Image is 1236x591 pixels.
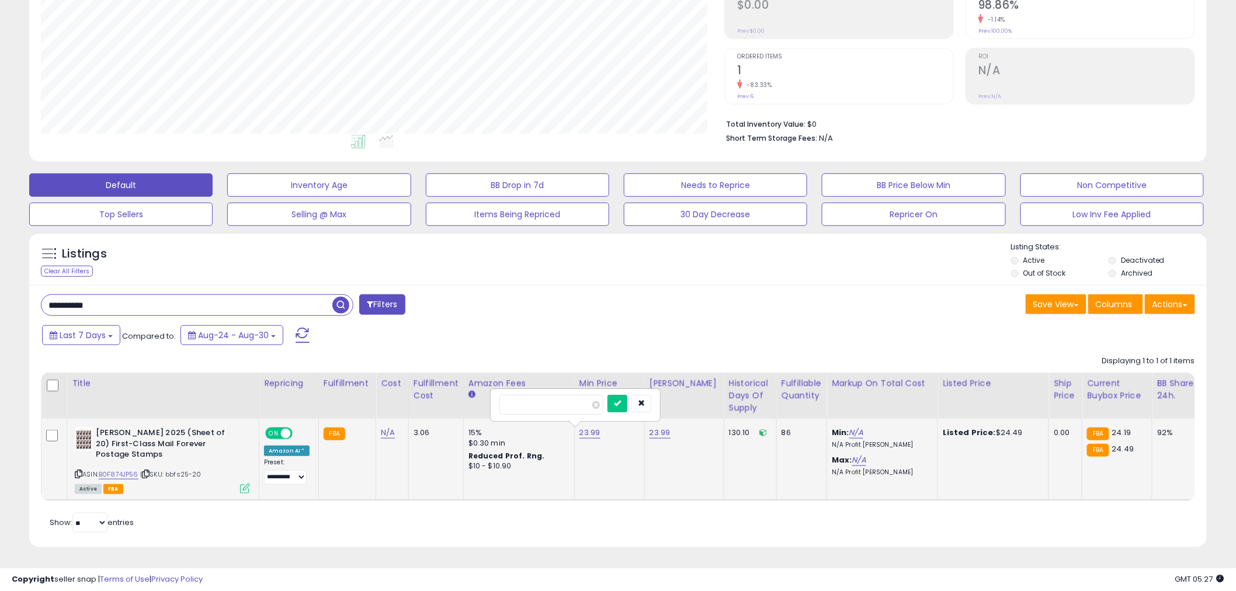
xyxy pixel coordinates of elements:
[943,427,1040,438] div: $24.49
[832,377,933,390] div: Markup on Total Cost
[29,173,213,197] button: Default
[264,377,314,390] div: Repricing
[782,377,822,402] div: Fulfillable Quantity
[324,427,345,440] small: FBA
[782,427,818,438] div: 86
[1020,203,1204,226] button: Low Inv Fee Applied
[943,427,996,438] b: Listed Price:
[1087,377,1147,402] div: Current Buybox Price
[468,377,570,390] div: Amazon Fees
[1112,443,1134,454] span: 24.49
[624,203,807,226] button: 30 Day Decrease
[96,427,238,463] b: [PERSON_NAME] 2025 (Sheet of 20) First-Class Mail Forever Postage Stamps
[849,427,863,439] a: N/A
[266,429,281,439] span: ON
[414,427,454,438] div: 3.06
[122,331,176,342] span: Compared to:
[12,574,203,585] div: seller snap | |
[737,27,765,34] small: Prev: $0.00
[832,468,929,477] p: N/A Profit [PERSON_NAME]
[1096,298,1133,310] span: Columns
[426,203,609,226] button: Items Being Repriced
[737,64,953,79] h2: 1
[468,451,545,461] b: Reduced Prof. Rng.
[62,246,107,262] h5: Listings
[468,427,565,438] div: 15%
[72,377,254,390] div: Title
[1121,268,1152,278] label: Archived
[650,377,719,390] div: [PERSON_NAME]
[426,173,609,197] button: BB Drop in 7d
[468,461,565,471] div: $10 - $10.90
[324,377,371,390] div: Fulfillment
[75,427,93,451] img: 51fLuDDNI2L._SL40_.jpg
[359,294,405,315] button: Filters
[12,573,54,585] strong: Copyright
[291,429,310,439] span: OFF
[729,427,768,438] div: 130.10
[99,470,138,479] a: B0F874JP56
[726,116,1186,130] li: $0
[1175,573,1224,585] span: 2025-09-7 05:27 GMT
[852,454,866,466] a: N/A
[1011,242,1207,253] p: Listing States:
[381,427,395,439] a: N/A
[737,54,953,60] span: Ordered Items
[468,438,565,449] div: $0.30 min
[978,54,1195,60] span: ROI
[984,15,1005,24] small: -1.14%
[726,133,817,143] b: Short Term Storage Fees:
[381,377,404,390] div: Cost
[75,427,250,492] div: ASIN:
[726,119,806,129] b: Total Inventory Value:
[650,427,671,439] a: 23.99
[1026,294,1086,314] button: Save View
[414,377,459,402] div: Fulfillment Cost
[180,325,283,345] button: Aug-24 - Aug-30
[1023,255,1045,265] label: Active
[729,377,772,414] div: Historical Days Of Supply
[1157,377,1200,402] div: BB Share 24h.
[827,373,938,419] th: The percentage added to the cost of goods (COGS) that forms the calculator for Min & Max prices.
[140,470,202,479] span: | SKU: bbfs25-20
[737,93,754,100] small: Prev: 6
[579,427,600,439] a: 23.99
[978,64,1195,79] h2: N/A
[1087,427,1109,440] small: FBA
[42,325,120,345] button: Last 7 Days
[978,93,1001,100] small: Prev: N/A
[60,329,106,341] span: Last 7 Days
[151,573,203,585] a: Privacy Policy
[819,133,833,144] span: N/A
[264,458,310,485] div: Preset:
[100,573,150,585] a: Terms of Use
[227,173,411,197] button: Inventory Age
[1054,377,1077,402] div: Ship Price
[1087,444,1109,457] small: FBA
[227,203,411,226] button: Selling @ Max
[1102,356,1195,367] div: Displaying 1 to 1 of 1 items
[978,27,1012,34] small: Prev: 100.00%
[103,484,123,494] span: FBA
[742,81,772,89] small: -83.33%
[822,173,1005,197] button: BB Price Below Min
[29,203,213,226] button: Top Sellers
[624,173,807,197] button: Needs to Reprice
[1145,294,1195,314] button: Actions
[1054,427,1073,438] div: 0.00
[822,203,1005,226] button: Repricer On
[50,517,134,528] span: Show: entries
[264,446,310,456] div: Amazon AI *
[198,329,269,341] span: Aug-24 - Aug-30
[1020,173,1204,197] button: Non Competitive
[75,484,102,494] span: All listings currently available for purchase on Amazon
[943,377,1044,390] div: Listed Price
[832,427,849,438] b: Min:
[1088,294,1143,314] button: Columns
[41,266,93,277] div: Clear All Filters
[1157,427,1196,438] div: 92%
[1121,255,1165,265] label: Deactivated
[579,377,640,390] div: Min Price
[832,441,929,449] p: N/A Profit [PERSON_NAME]
[1023,268,1066,278] label: Out of Stock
